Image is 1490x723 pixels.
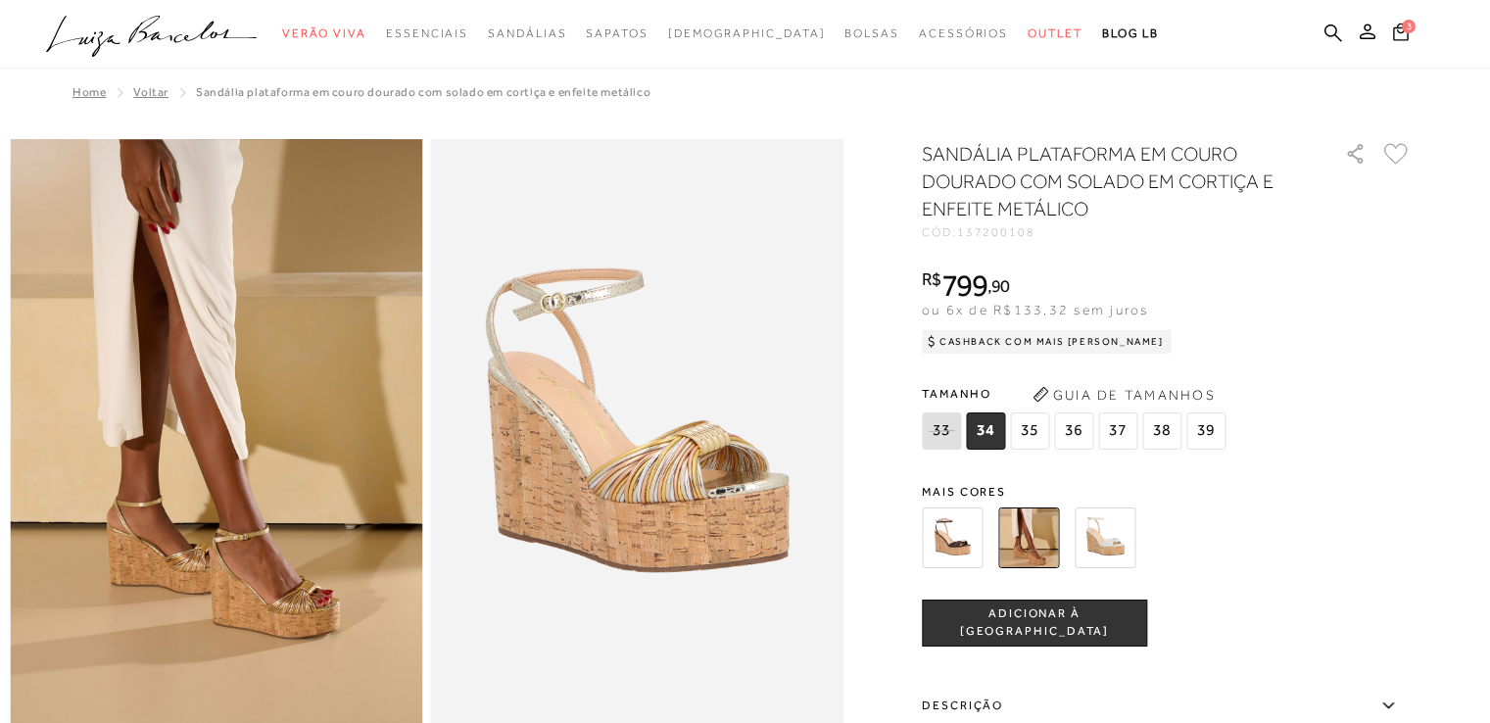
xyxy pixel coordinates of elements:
[1028,16,1082,52] a: noSubCategoriesText
[922,302,1148,317] span: ou 6x de R$133,32 sem juros
[922,270,941,288] i: R$
[1054,412,1093,450] span: 36
[72,85,106,99] a: Home
[922,600,1147,647] button: ADICIONAR À [GEOGRAPHIC_DATA]
[919,26,1008,40] span: Acessórios
[991,275,1010,296] span: 90
[668,26,826,40] span: [DEMOGRAPHIC_DATA]
[922,507,983,568] img: SANDÁLIA PLATAFORMA EM COURO CAFÉ COM ENFEITE METÁLICO
[941,267,987,303] span: 799
[488,16,566,52] a: noSubCategoriesText
[922,330,1172,354] div: Cashback com Mais [PERSON_NAME]
[919,16,1008,52] a: noSubCategoriesText
[1075,507,1135,568] img: SANDÁLIA PLATAFORMA EM COURO OFF WHITE COM SOLADO EM CORTIÇA E ENFEITE METÁLICO
[1102,16,1159,52] a: BLOG LB
[282,16,366,52] a: noSubCategoriesText
[1186,412,1226,450] span: 39
[1402,20,1416,33] span: 3
[922,140,1289,222] h1: SANDÁLIA PLATAFORMA EM COURO DOURADO COM SOLADO EM CORTIÇA E ENFEITE METÁLICO
[923,605,1146,640] span: ADICIONAR À [GEOGRAPHIC_DATA]
[922,486,1412,498] span: Mais cores
[1028,26,1082,40] span: Outlet
[922,379,1230,409] span: Tamanho
[844,26,899,40] span: Bolsas
[386,26,468,40] span: Essenciais
[196,85,650,99] span: SANDÁLIA PLATAFORMA EM COURO DOURADO COM SOLADO EM CORTIÇA E ENFEITE METÁLICO
[586,16,648,52] a: noSubCategoriesText
[844,16,899,52] a: noSubCategoriesText
[1098,412,1137,450] span: 37
[282,26,366,40] span: Verão Viva
[1387,22,1415,48] button: 3
[386,16,468,52] a: noSubCategoriesText
[966,412,1005,450] span: 34
[922,412,961,450] span: 33
[586,26,648,40] span: Sapatos
[1026,379,1222,410] button: Guia de Tamanhos
[1142,412,1181,450] span: 38
[1102,26,1159,40] span: BLOG LB
[957,225,1035,239] span: 137200108
[987,277,1010,295] i: ,
[922,226,1314,238] div: CÓD:
[133,85,168,99] a: Voltar
[998,507,1059,568] img: SANDÁLIA PLATAFORMA EM COURO DOURADO COM SOLADO EM CORTIÇA E ENFEITE METÁLICO
[1010,412,1049,450] span: 35
[488,26,566,40] span: Sandálias
[668,16,826,52] a: noSubCategoriesText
